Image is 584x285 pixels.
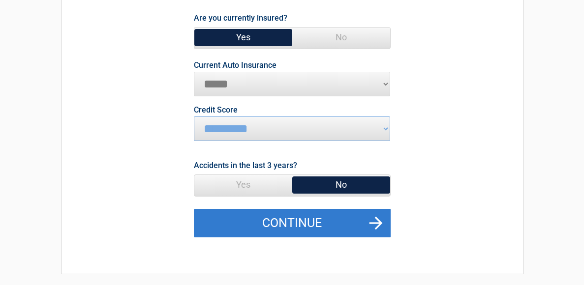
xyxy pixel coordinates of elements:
[194,11,287,25] label: Are you currently insured?
[292,28,390,47] span: No
[194,28,292,47] span: Yes
[194,159,297,172] label: Accidents in the last 3 years?
[194,106,238,114] label: Credit Score
[194,61,277,69] label: Current Auto Insurance
[194,209,391,237] button: Continue
[194,175,292,195] span: Yes
[292,175,390,195] span: No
